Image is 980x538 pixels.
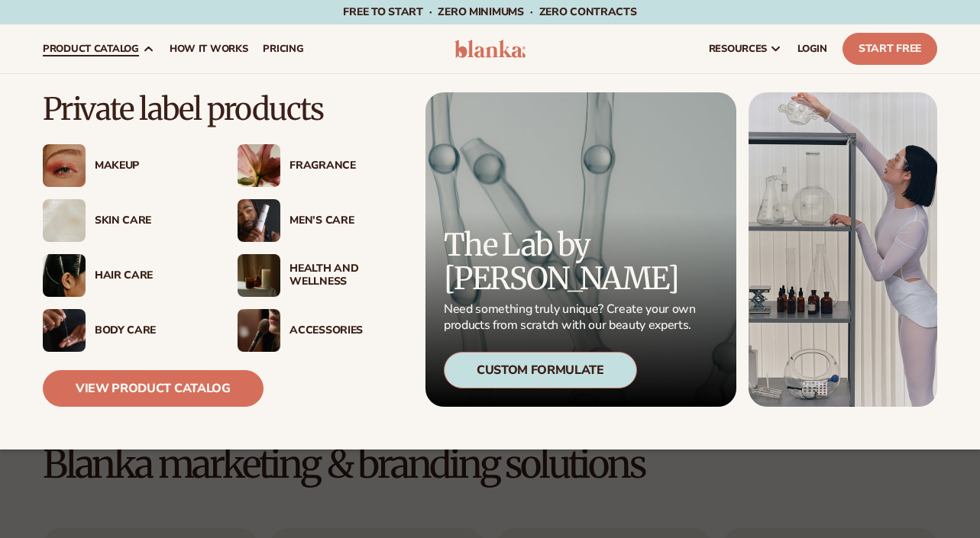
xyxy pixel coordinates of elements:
a: View Product Catalog [43,370,264,407]
div: Men’s Care [289,214,402,227]
a: Candles and incense on table. Health And Wellness [238,254,402,297]
a: Microscopic product formula. The Lab by [PERSON_NAME] Need something truly unique? Create your ow... [425,92,736,407]
span: resources [709,43,767,55]
a: Female with makeup brush. Accessories [238,309,402,352]
p: Need something truly unique? Create your own products from scratch with our beauty experts. [444,301,700,333]
div: Custom Formulate [444,352,637,388]
img: Female hair pulled back with clips. [43,254,86,297]
div: Accessories [289,324,402,337]
a: Pink blooming flower. Fragrance [238,144,402,187]
span: LOGIN [797,43,827,55]
p: Private label products [43,92,403,126]
img: Cream moisturizer swatch. [43,199,86,242]
span: pricing [263,43,303,55]
p: The Lab by [PERSON_NAME] [444,228,700,295]
span: Free to start · ZERO minimums · ZERO contracts [343,5,636,19]
div: Skin Care [95,214,207,227]
a: Start Free [843,33,937,65]
div: Health And Wellness [289,263,402,288]
a: How It Works [162,24,256,73]
img: Female with glitter eye makeup. [43,144,86,187]
img: logo [454,40,526,58]
div: Makeup [95,159,207,172]
a: Female hair pulled back with clips. Hair Care [43,254,207,297]
a: Male hand applying moisturizer. Body Care [43,309,207,352]
img: Pink blooming flower. [238,144,280,187]
span: How It Works [170,43,248,55]
a: LOGIN [790,24,835,73]
img: Female with makeup brush. [238,309,280,352]
img: Female in lab with equipment. [749,92,937,407]
img: Male holding moisturizer bottle. [238,199,280,242]
a: product catalog [35,24,162,73]
a: Male holding moisturizer bottle. Men’s Care [238,199,402,242]
span: product catalog [43,43,139,55]
div: Hair Care [95,269,207,282]
div: Fragrance [289,159,402,172]
a: Cream moisturizer swatch. Skin Care [43,199,207,242]
a: Female with glitter eye makeup. Makeup [43,144,207,187]
img: Candles and incense on table. [238,254,280,297]
img: Male hand applying moisturizer. [43,309,86,352]
a: pricing [255,24,311,73]
a: resources [701,24,790,73]
div: Body Care [95,324,207,337]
